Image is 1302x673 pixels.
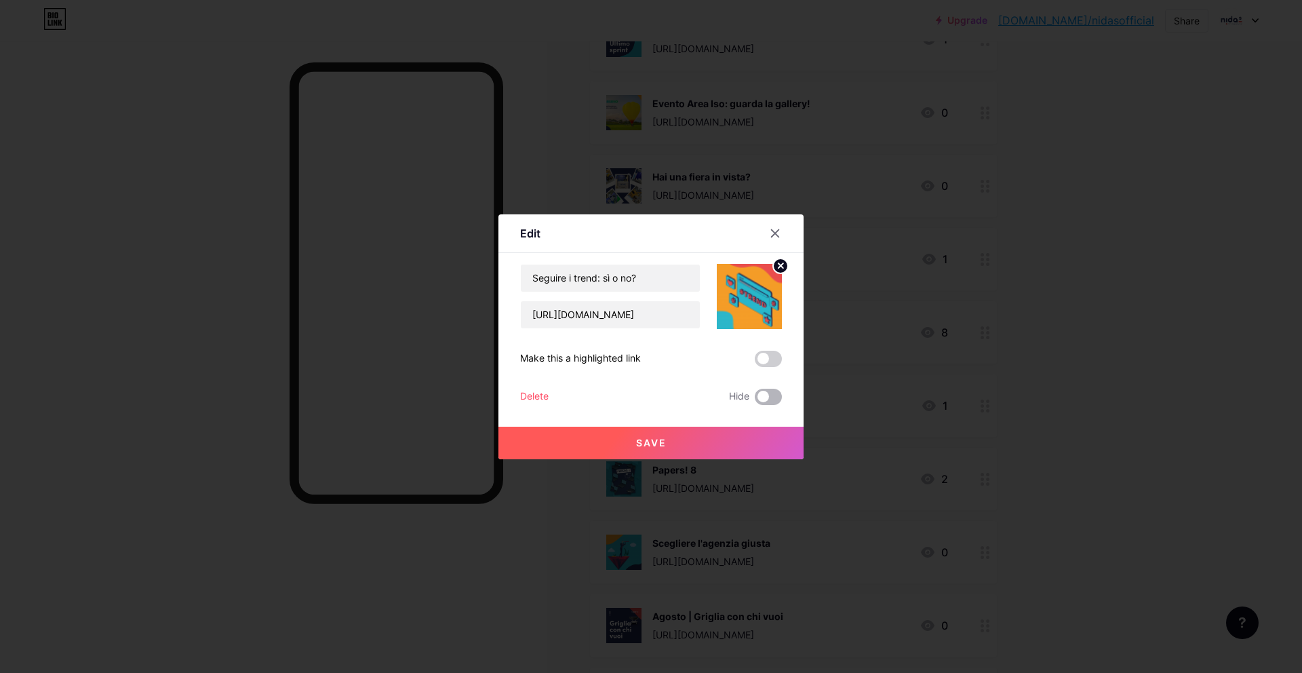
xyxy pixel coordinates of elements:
[729,389,749,405] span: Hide
[521,301,700,328] input: URL
[498,427,804,459] button: Save
[521,265,700,292] input: Title
[520,225,540,242] div: Edit
[520,389,549,405] div: Delete
[520,351,641,367] div: Make this a highlighted link
[636,437,667,448] span: Save
[717,264,782,329] img: link_thumbnail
